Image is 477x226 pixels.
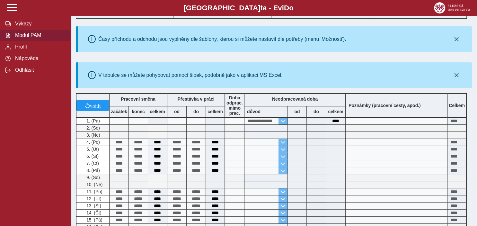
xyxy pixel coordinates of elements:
[85,161,99,166] span: 7. (Čt)
[13,44,65,50] span: Profil
[177,96,214,102] b: Přestávka v práci
[13,56,65,61] span: Nápověda
[449,103,465,108] b: Celkem
[85,140,100,145] span: 4. (Po)
[247,109,261,114] b: důvod
[346,103,423,108] b: Poznámky (pracovní cesty, apod.)
[226,95,243,116] b: Doba odprac. mimo prac.
[98,72,283,78] div: V tabulce se můžete pohybovat pomocí šipek, podobně jako v aplikaci MS Excel.
[13,21,65,27] span: Výkazy
[288,109,306,114] b: od
[85,132,100,138] span: 3. (Ne)
[167,109,186,114] b: od
[85,203,101,208] span: 13. (St)
[85,189,102,194] span: 11. (Po)
[98,36,346,42] div: Časy příchodu a odchodu jsou vyplněny dle šablony, kterou si můžete nastavit dle potřeby (menu 'M...
[85,154,99,159] span: 6. (St)
[148,109,167,114] b: celkem
[206,109,225,114] b: celkem
[187,109,206,114] b: do
[85,210,102,215] span: 14. (Čt)
[85,182,103,187] span: 10. (Ne)
[284,4,289,12] span: D
[85,175,100,180] span: 9. (So)
[85,125,100,131] span: 2. (So)
[434,2,470,14] img: logo_web_su.png
[13,67,65,73] span: Odhlásit
[76,100,109,111] button: vrátit
[85,196,102,201] span: 12. (Út)
[90,103,101,108] span: vrátit
[85,217,102,222] span: 15. (Pá)
[85,168,100,173] span: 8. (Pá)
[85,147,99,152] span: 5. (Út)
[289,4,294,12] span: o
[85,118,100,123] span: 1. (Pá)
[121,96,155,102] b: Pracovní směna
[110,109,128,114] b: začátek
[307,109,326,114] b: do
[13,32,65,38] span: Modul PAM
[129,109,148,114] b: konec
[260,4,262,12] span: t
[272,96,318,102] b: Neodpracovaná doba
[326,109,345,114] b: celkem
[19,4,458,12] b: [GEOGRAPHIC_DATA] a - Evi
